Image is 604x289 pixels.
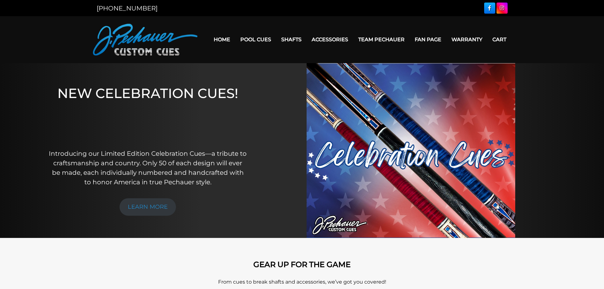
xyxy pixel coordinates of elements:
[446,31,487,48] a: Warranty
[410,31,446,48] a: Fan Page
[353,31,410,48] a: Team Pechauer
[121,278,483,286] p: From cues to break shafts and accessories, we’ve got you covered!
[93,24,198,56] img: Pechauer Custom Cues
[253,260,351,269] strong: GEAR UP FOR THE GAME
[276,31,307,48] a: Shafts
[97,4,158,12] a: [PHONE_NUMBER]
[209,31,235,48] a: Home
[49,85,247,140] h1: NEW CELEBRATION CUES!
[235,31,276,48] a: Pool Cues
[487,31,511,48] a: Cart
[49,149,247,187] p: Introducing our Limited Edition Celebration Cues—a tribute to craftsmanship and country. Only 50 ...
[120,198,176,216] a: LEARN MORE
[307,31,353,48] a: Accessories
